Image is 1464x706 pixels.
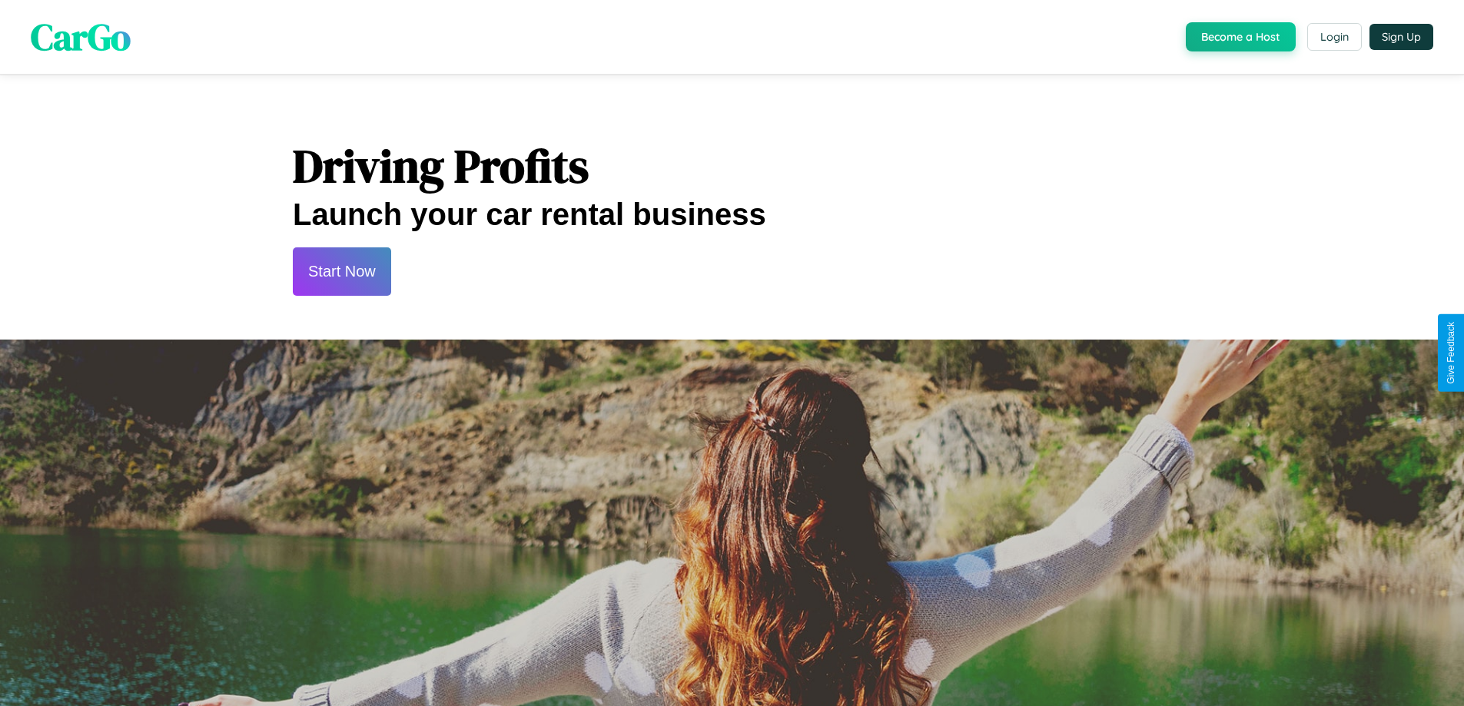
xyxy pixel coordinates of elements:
button: Become a Host [1186,22,1296,51]
button: Start Now [293,247,391,296]
button: Login [1307,23,1362,51]
h2: Launch your car rental business [293,197,1171,232]
div: Give Feedback [1446,322,1456,384]
span: CarGo [31,12,131,62]
h1: Driving Profits [293,134,1171,197]
button: Sign Up [1369,24,1433,50]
